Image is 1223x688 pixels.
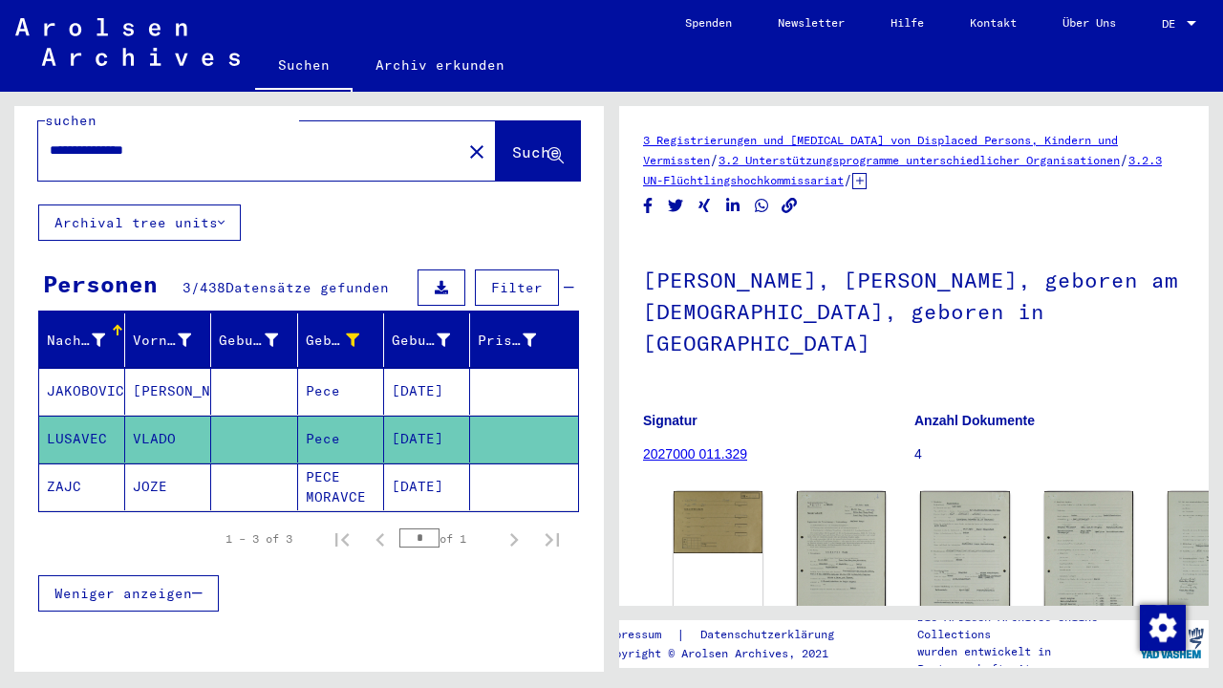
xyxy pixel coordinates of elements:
[674,491,762,553] img: 001.jpg
[1162,17,1183,31] span: DE
[491,279,543,296] span: Filter
[392,325,474,355] div: Geburtsdatum
[384,463,470,510] mat-cell: [DATE]
[219,325,301,355] div: Geburtsname
[643,446,747,462] a: 2027000 011.329
[1139,604,1185,650] div: Zustimmung ändern
[719,153,1120,167] a: 3.2 Unterstützungsprogramme unterschiedlicher Organisationen
[496,121,580,181] button: Suche
[495,520,533,558] button: Next page
[15,18,240,66] img: Arolsen_neg.svg
[125,416,211,462] mat-cell: VLADO
[780,194,800,218] button: Copy link
[211,313,297,367] mat-header-cell: Geburtsname
[43,267,158,301] div: Personen
[478,331,536,351] div: Prisoner #
[125,368,211,415] mat-cell: [PERSON_NAME]
[225,279,389,296] span: Datensätze gefunden
[361,520,399,558] button: Previous page
[917,609,1135,643] p: Die Arolsen Archives Online-Collections
[914,413,1035,428] b: Anzahl Dokumente
[225,530,292,548] div: 1 – 3 of 3
[133,331,191,351] div: Vorname
[643,413,697,428] b: Signatur
[475,269,559,306] button: Filter
[298,313,384,367] mat-header-cell: Geburt‏
[752,194,772,218] button: Share on WhatsApp
[39,463,125,510] mat-cell: ZAJC
[797,491,886,616] img: 001.jpg
[133,325,215,355] div: Vorname
[306,331,359,351] div: Geburt‏
[533,520,571,558] button: Last page
[638,194,658,218] button: Share on Facebook
[191,279,200,296] span: /
[695,194,715,218] button: Share on Xing
[643,133,1118,167] a: 3 Registrierungen und [MEDICAL_DATA] von Displaced Persons, Kindern und Vermissten
[384,368,470,415] mat-cell: [DATE]
[465,140,488,163] mat-icon: close
[1120,151,1128,168] span: /
[512,142,560,161] span: Suche
[710,151,719,168] span: /
[685,625,857,645] a: Datenschutzerklärung
[643,236,1185,383] h1: [PERSON_NAME], [PERSON_NAME], geboren am [DEMOGRAPHIC_DATA], geboren in [GEOGRAPHIC_DATA]
[182,279,191,296] span: 3
[601,625,857,645] div: |
[39,368,125,415] mat-cell: JAKOBOVIC
[47,325,129,355] div: Nachname
[38,575,219,612] button: Weniger anzeigen
[219,331,277,351] div: Geburtsname
[306,325,383,355] div: Geburt‏
[601,645,857,662] p: Copyright © Arolsen Archives, 2021
[1140,605,1186,651] img: Zustimmung ändern
[844,171,852,188] span: /
[478,325,560,355] div: Prisoner #
[458,132,496,170] button: Clear
[917,643,1135,677] p: wurden entwickelt in Partnerschaft mit
[255,42,353,92] a: Suchen
[125,463,211,510] mat-cell: JOZE
[125,313,211,367] mat-header-cell: Vorname
[384,416,470,462] mat-cell: [DATE]
[920,491,1009,616] img: 002.jpg
[38,204,241,241] button: Archival tree units
[914,444,1185,464] p: 4
[399,529,495,548] div: of 1
[353,42,527,88] a: Archiv erkunden
[39,416,125,462] mat-cell: LUSAVEC
[470,313,578,367] mat-header-cell: Prisoner #
[298,463,384,510] mat-cell: PECE MORAVCE
[392,331,450,351] div: Geburtsdatum
[384,313,470,367] mat-header-cell: Geburtsdatum
[666,194,686,218] button: Share on Twitter
[39,313,125,367] mat-header-cell: Nachname
[200,279,225,296] span: 438
[1044,491,1133,616] img: 003.jpg
[47,331,105,351] div: Nachname
[298,368,384,415] mat-cell: Pece
[54,585,192,602] span: Weniger anzeigen
[1136,619,1208,667] img: yv_logo.png
[298,416,384,462] mat-cell: Pece
[601,625,676,645] a: Impressum
[723,194,743,218] button: Share on LinkedIn
[323,520,361,558] button: First page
